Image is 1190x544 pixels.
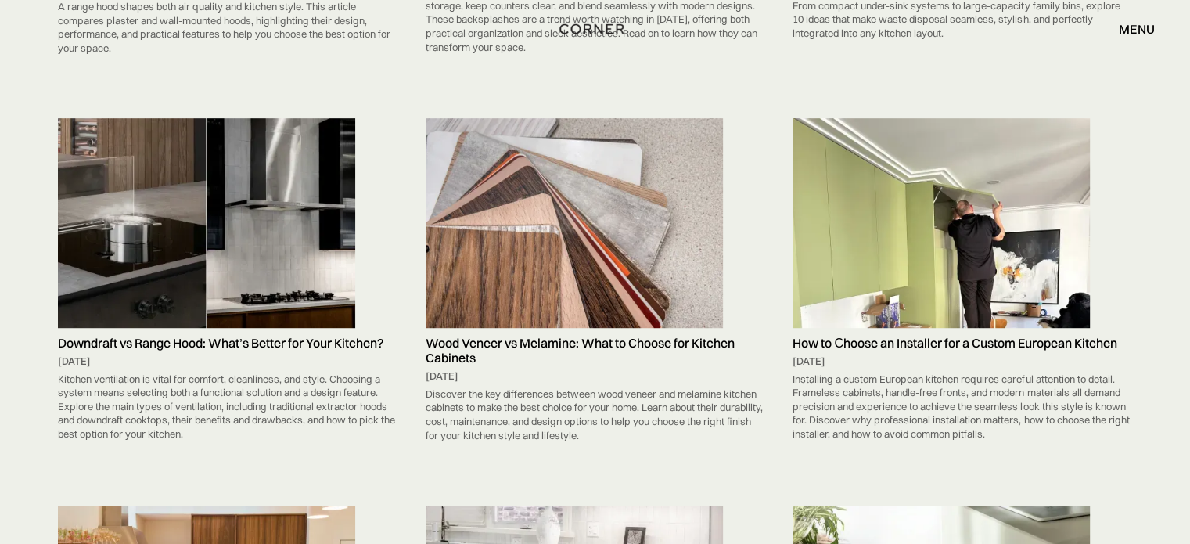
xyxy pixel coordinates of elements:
[785,118,1140,445] a: How to Сhoose an Installer for a Custom European Kitchen[DATE]Installing a custom European kitche...
[58,355,397,369] div: [DATE]
[793,355,1132,369] div: [DATE]
[426,369,765,384] div: [DATE]
[58,369,397,445] div: Kitchen ventilation is vital for comfort, cleanliness, and style. Choosing a system means selecti...
[426,336,765,366] h5: Wood Veneer vs Melamine: What to Choose for Kitchen Cabinets
[554,19,635,39] a: home
[793,369,1132,445] div: Installing a custom European kitchen requires careful attention to detail. Frameless cabinets, ha...
[426,384,765,446] div: Discover the key differences between wood veneer and melamine kitchen cabinets to make the best c...
[1119,23,1155,35] div: menu
[50,118,405,445] a: Downdraft vs Range Hood: What’s Better for Your Kitchen?[DATE]Kitchen ventilation is vital for co...
[418,118,773,446] a: Wood Veneer vs Melamine: What to Choose for Kitchen Cabinets[DATE]Discover the key differences be...
[58,336,397,351] h5: Downdraft vs Range Hood: What’s Better for Your Kitchen?
[1103,16,1155,42] div: menu
[793,336,1132,351] h5: How to Сhoose an Installer for a Custom European Kitchen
